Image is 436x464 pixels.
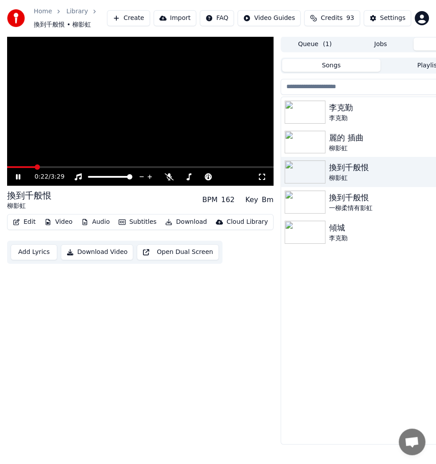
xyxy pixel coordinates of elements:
[9,216,39,228] button: Edit
[226,218,268,226] div: Cloud Library
[154,10,196,26] button: Import
[304,10,360,26] button: Credits93
[238,10,301,26] button: Video Guides
[348,38,413,51] button: Jobs
[7,189,52,202] div: 換到千般恨
[41,216,76,228] button: Video
[346,14,354,23] span: 93
[262,195,273,205] div: Bm
[282,59,381,72] button: Songs
[200,10,234,26] button: FAQ
[35,172,56,181] div: /
[7,202,52,211] div: 柳影虹
[137,244,219,260] button: Open Dual Screen
[221,195,235,205] div: 162
[107,10,150,26] button: Create
[323,40,332,49] span: ( 1 )
[35,172,48,181] span: 0:22
[245,195,258,205] div: Key
[321,14,342,23] span: Credits
[399,429,425,455] div: Open chat
[34,7,52,16] a: Home
[115,216,160,228] button: Subtitles
[78,216,113,228] button: Audio
[66,7,88,16] a: Library
[34,7,107,29] nav: breadcrumb
[380,14,405,23] div: Settings
[7,9,25,27] img: youka
[11,244,57,260] button: Add Lyrics
[51,172,64,181] span: 3:29
[364,10,411,26] button: Settings
[61,244,133,260] button: Download Video
[282,38,348,51] button: Queue
[34,20,91,29] span: 換到千般恨 • 柳影虹
[162,216,210,228] button: Download
[202,195,217,205] div: BPM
